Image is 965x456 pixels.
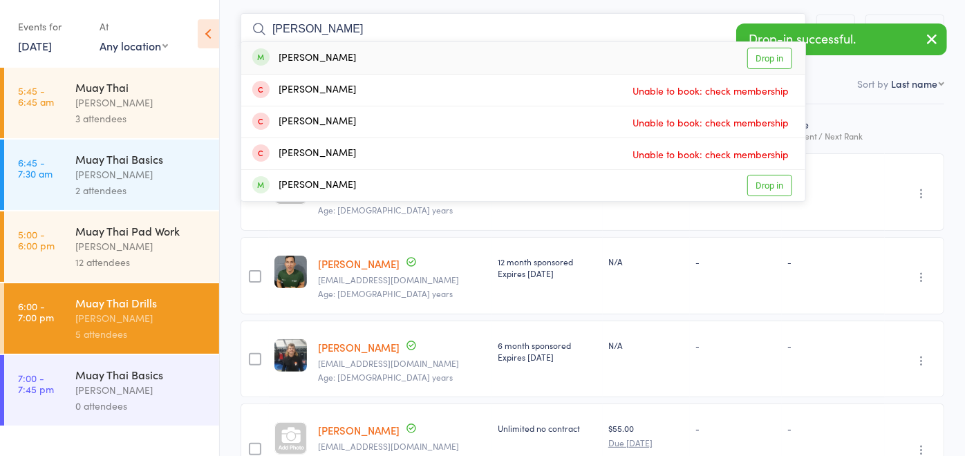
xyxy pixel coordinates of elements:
a: 6:45 -7:30 amMuay Thai Basics[PERSON_NAME]2 attendees [4,140,219,210]
a: 5:00 -6:00 pmMuay Thai Pad Work[PERSON_NAME]12 attendees [4,211,219,282]
a: 6:00 -7:00 pmMuay Thai Drills[PERSON_NAME]5 attendees [4,283,219,354]
input: Search by name [241,13,806,45]
div: Any location [100,38,168,53]
div: [PERSON_NAME] [252,82,356,98]
a: Drop in [747,175,792,196]
div: Current / Next Rank [787,131,879,140]
div: - [695,422,776,434]
div: [PERSON_NAME] [252,178,356,193]
div: 6 month sponsored [498,339,597,363]
time: 7:00 - 7:45 pm [18,372,54,395]
div: [PERSON_NAME] [75,238,207,254]
div: Expires [DATE] [498,267,597,279]
div: Style [782,111,885,147]
div: Muay Thai Basics [75,367,207,382]
div: 3 attendees [75,111,207,126]
div: 2 attendees [75,182,207,198]
div: - [787,422,879,434]
time: 6:45 - 7:30 am [18,157,53,179]
button: CSV [865,15,944,44]
div: N/A [608,256,684,267]
span: Unable to book: check membership [629,80,792,101]
div: Muay Thai [75,79,207,95]
div: - [787,256,879,267]
a: Drop in [747,48,792,69]
div: Last name [891,77,937,91]
div: At [100,15,168,38]
span: Age: [DEMOGRAPHIC_DATA] years [318,204,453,216]
time: 5:00 - 6:00 pm [18,229,55,251]
small: carlosfarra@gmail.com [318,275,487,285]
div: - [695,339,776,351]
img: image1718782545.png [274,256,307,288]
a: 5:45 -6:45 amMuay Thai[PERSON_NAME]3 attendees [4,68,219,138]
div: [PERSON_NAME] [252,114,356,130]
span: Unable to book: check membership [629,112,792,133]
label: Sort by [857,77,888,91]
div: [PERSON_NAME] [75,167,207,182]
div: [PERSON_NAME] [75,310,207,326]
div: - [695,256,776,267]
div: 5 attendees [75,326,207,342]
div: [PERSON_NAME] [252,50,356,66]
div: Muay Thai Basics [75,151,207,167]
a: [DATE] [18,38,52,53]
img: image1718135749.png [274,339,307,372]
div: [PERSON_NAME] [75,95,207,111]
time: 5:45 - 6:45 am [18,85,54,107]
div: 12 attendees [75,254,207,270]
div: Drop-in successful. [736,23,947,55]
span: Unable to book: check membership [629,144,792,164]
div: 0 attendees [75,398,207,414]
div: Unlimited no contract [498,422,597,434]
small: Due [DATE] [608,438,684,448]
div: 12 month sponsored [498,256,597,279]
a: [PERSON_NAME] [318,256,400,271]
div: Events for [18,15,86,38]
small: tomesadamsilver@gmail.com [318,441,487,451]
div: Expires [DATE] [498,351,597,363]
span: Age: [DEMOGRAPHIC_DATA] years [318,287,453,299]
a: [PERSON_NAME] [318,423,400,437]
time: 6:00 - 7:00 pm [18,301,54,323]
small: rowanjking13@gmail.com [318,359,487,368]
a: 7:00 -7:45 pmMuay Thai Basics[PERSON_NAME]0 attendees [4,355,219,426]
div: Muay Thai Drills [75,295,207,310]
div: Muay Thai Pad Work [75,223,207,238]
div: N/A [608,339,684,351]
a: [PERSON_NAME] [318,340,400,354]
div: [PERSON_NAME] [75,382,207,398]
span: Age: [DEMOGRAPHIC_DATA] years [318,371,453,383]
div: - [787,339,879,351]
div: - [787,172,879,184]
div: [PERSON_NAME] [252,146,356,162]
